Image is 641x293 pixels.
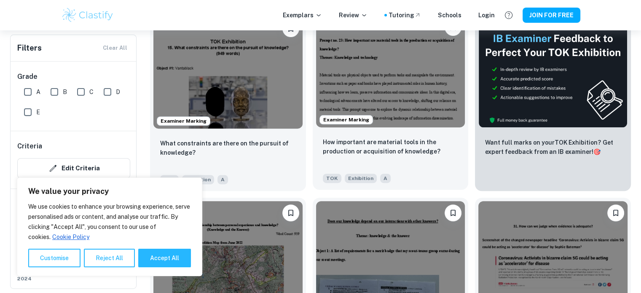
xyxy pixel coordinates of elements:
[61,7,115,24] img: Clastify logo
[84,249,135,267] button: Reject All
[52,233,90,241] a: Cookie Policy
[157,117,210,125] span: Examiner Marking
[17,177,202,276] div: We value your privacy
[28,202,191,242] p: We use cookies to enhance your browsing experience, serve personalised ads or content, and analys...
[607,204,624,221] button: Please log in to bookmark exemplars
[138,249,191,267] button: Accept All
[323,137,459,156] p: How important are material tools in the production or acquisition of knowledge?
[323,174,341,183] span: TOK
[389,11,421,20] a: Tutoring
[17,158,130,178] button: Edit Criteria
[160,139,296,157] p: What constraints are there on the pursuit of knowledge?
[313,13,469,191] a: Examiner MarkingPlease log in to bookmark exemplarsHow important are material tools in the produc...
[63,87,67,97] span: B
[160,175,179,184] span: TOK
[339,11,367,20] p: Review
[116,87,120,97] span: D
[475,13,631,191] a: ThumbnailWant full marks on yourTOK Exhibition? Get expert feedback from an IB examiner!
[478,17,628,128] img: Thumbnail
[17,72,130,82] h6: Grade
[28,186,191,196] p: We value your privacy
[523,8,580,23] button: JOIN FOR FREE
[182,175,214,184] span: Exhibition
[282,204,299,221] button: Please log in to bookmark exemplars
[320,116,373,124] span: Examiner Marking
[316,16,465,127] img: TOK Exhibition example thumbnail: How important are material tools in the
[17,275,130,282] span: 2024
[593,148,601,155] span: 🎯
[153,17,303,129] img: TOK Exhibition example thumbnail: What constraints are there on the pursui
[28,249,80,267] button: Customise
[485,138,621,156] p: Want full marks on your TOK Exhibition ? Get expert feedback from an IB examiner!
[89,87,94,97] span: C
[345,174,377,183] span: Exhibition
[445,204,461,221] button: Please log in to bookmark exemplars
[380,174,391,183] span: A
[17,141,42,151] h6: Criteria
[283,11,322,20] p: Exemplars
[36,108,40,117] span: E
[36,87,40,97] span: A
[478,11,495,20] a: Login
[217,175,228,184] span: A
[438,11,461,20] a: Schools
[502,8,516,22] button: Help and Feedback
[150,13,306,191] a: Examiner MarkingPlease log in to bookmark exemplarsWhat constraints are there on the pursuit of k...
[17,42,42,54] h6: Filters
